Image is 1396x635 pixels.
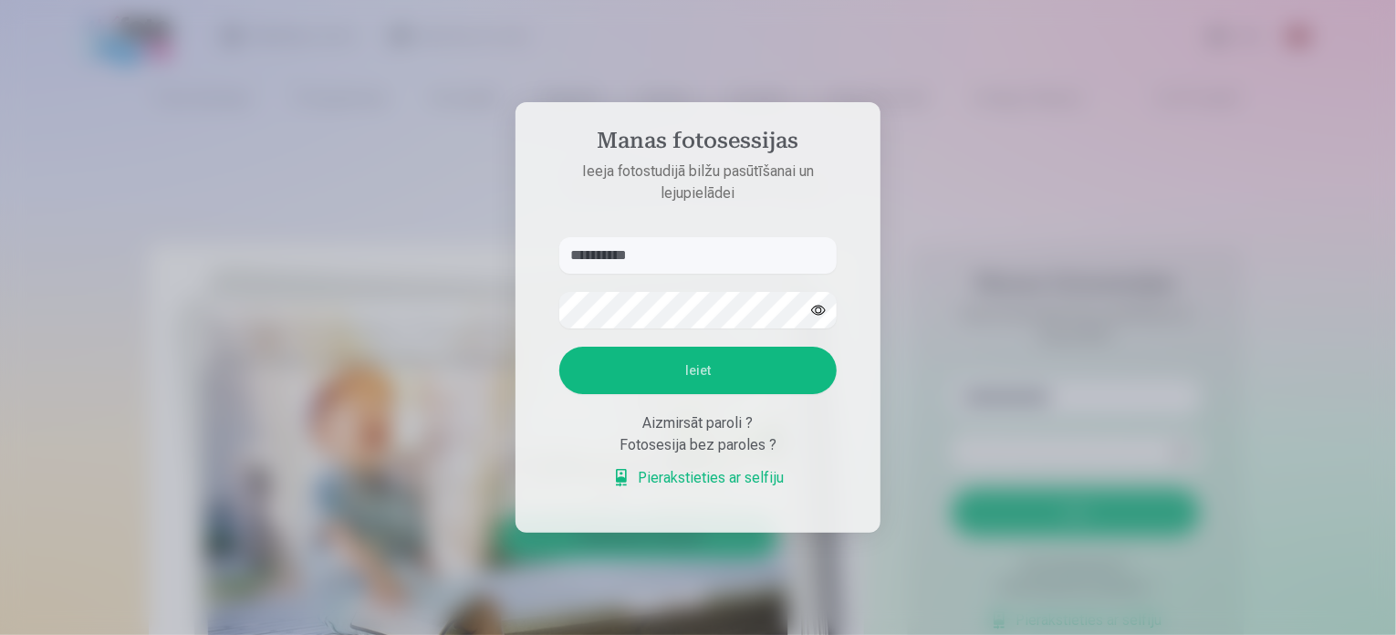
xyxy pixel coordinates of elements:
p: Ieeja fotostudijā bilžu pasūtīšanai un lejupielādei [541,161,855,204]
div: Fotosesija bez paroles ? [559,434,837,456]
button: Ieiet [559,347,837,394]
a: Pierakstieties ar selfiju [612,467,784,489]
h4: Manas fotosessijas [541,128,855,161]
div: Aizmirsāt paroli ? [559,412,837,434]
